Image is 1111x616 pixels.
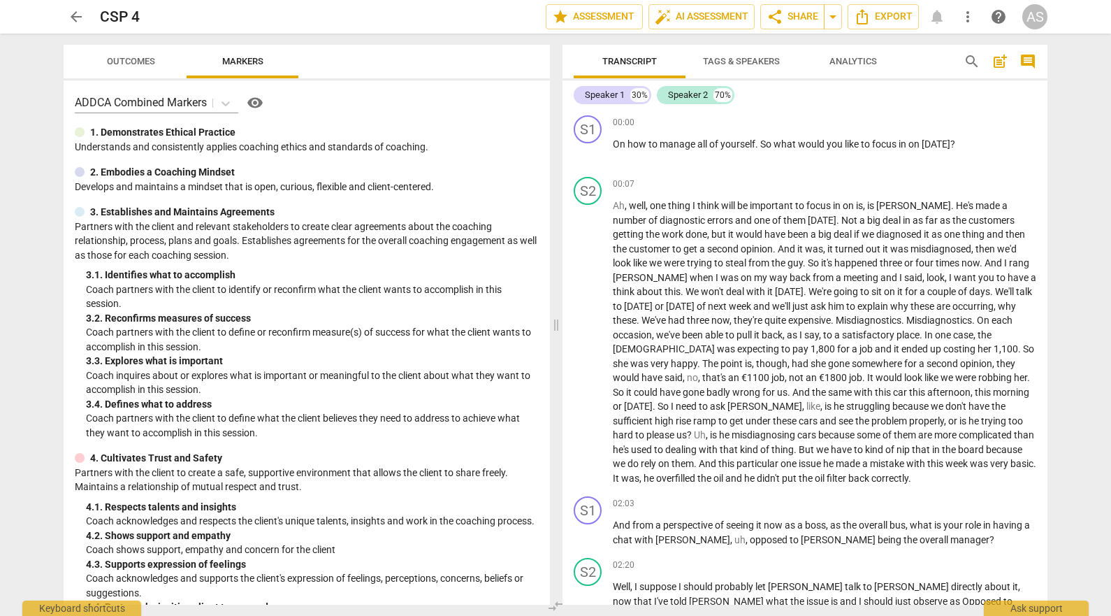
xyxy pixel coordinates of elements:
[767,286,775,297] span: it
[668,315,687,326] span: had
[625,200,629,211] span: ,
[247,94,263,111] span: visibility
[783,329,787,341] span: ,
[687,257,714,268] span: trying
[1004,257,1009,268] span: I
[992,315,1012,326] span: each
[808,215,836,226] span: [DATE]
[990,8,1007,25] span: help
[707,229,711,240] span: ,
[927,286,958,297] span: couple
[978,272,996,283] span: you
[915,257,936,268] span: four
[862,229,876,240] span: we
[1017,50,1039,73] button: Show/Hide comments
[792,301,811,312] span: just
[824,4,842,29] button: Sharing summary
[721,200,737,211] span: will
[984,601,1089,616] div: Ask support
[859,215,867,226] span: a
[867,215,883,226] span: big
[729,301,753,312] span: week
[1031,272,1036,283] span: a
[655,8,671,25] span: auto_fix_high
[848,4,919,29] button: Export
[813,272,836,283] span: from
[951,200,956,211] span: .
[805,243,823,255] span: was
[697,138,709,150] span: all
[986,4,1011,29] a: Help
[905,286,920,297] span: for
[681,286,685,297] span: .
[997,243,1017,255] span: we'd
[750,200,795,211] span: important
[920,286,927,297] span: a
[737,343,781,354] span: expecting
[748,257,771,268] span: from
[872,138,899,150] span: focus
[989,50,1011,73] button: Add summary
[958,286,969,297] span: of
[949,272,954,283] span: I
[652,329,656,341] span: ,
[68,8,85,25] span: arrow_back
[883,243,890,255] span: it
[925,215,940,226] span: far
[75,180,539,194] p: Develops and maintains a mindset that is open, curious, flexible and client-centered.
[927,272,945,283] span: look
[650,200,668,211] span: one
[924,329,935,341] span: In
[904,272,922,283] span: said
[950,138,955,150] span: ?
[741,243,773,255] span: opinion
[613,301,624,312] span: to
[613,343,717,354] span: [DEMOGRAPHIC_DATA]
[880,257,904,268] span: three
[995,286,1016,297] span: We'll
[648,138,660,150] span: to
[682,329,705,341] span: been
[880,272,899,283] span: and
[903,215,913,226] span: in
[973,329,978,341] span: ,
[546,4,643,29] button: Assessment
[613,315,637,326] span: these
[735,215,754,226] span: and
[613,215,648,226] span: number
[834,257,880,268] span: happened
[707,215,735,226] span: errors
[924,229,931,240] span: it
[811,229,818,240] span: a
[834,329,842,341] span: a
[701,286,726,297] span: won't
[613,329,652,341] span: occasion
[964,53,980,70] span: search
[790,272,813,283] span: back
[687,315,711,326] span: three
[890,243,910,255] span: was
[685,229,707,240] span: done
[803,257,808,268] span: .
[962,229,987,240] span: thing
[795,200,806,211] span: to
[646,200,650,211] span: ,
[753,301,772,312] span: and
[922,272,927,283] span: ,
[713,88,732,102] div: 70%
[835,243,866,255] span: turned
[821,257,834,268] span: it's
[798,138,827,150] span: would
[857,301,890,312] span: explain
[552,8,637,25] span: Assessment
[953,329,973,341] span: case
[660,138,697,150] span: manage
[244,92,266,114] button: Help
[899,272,904,283] span: I
[755,138,760,150] span: .
[866,243,883,255] span: out
[107,56,155,66] span: Outcomes
[883,215,903,226] span: deal
[827,243,835,255] span: it
[811,343,837,354] span: 1,800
